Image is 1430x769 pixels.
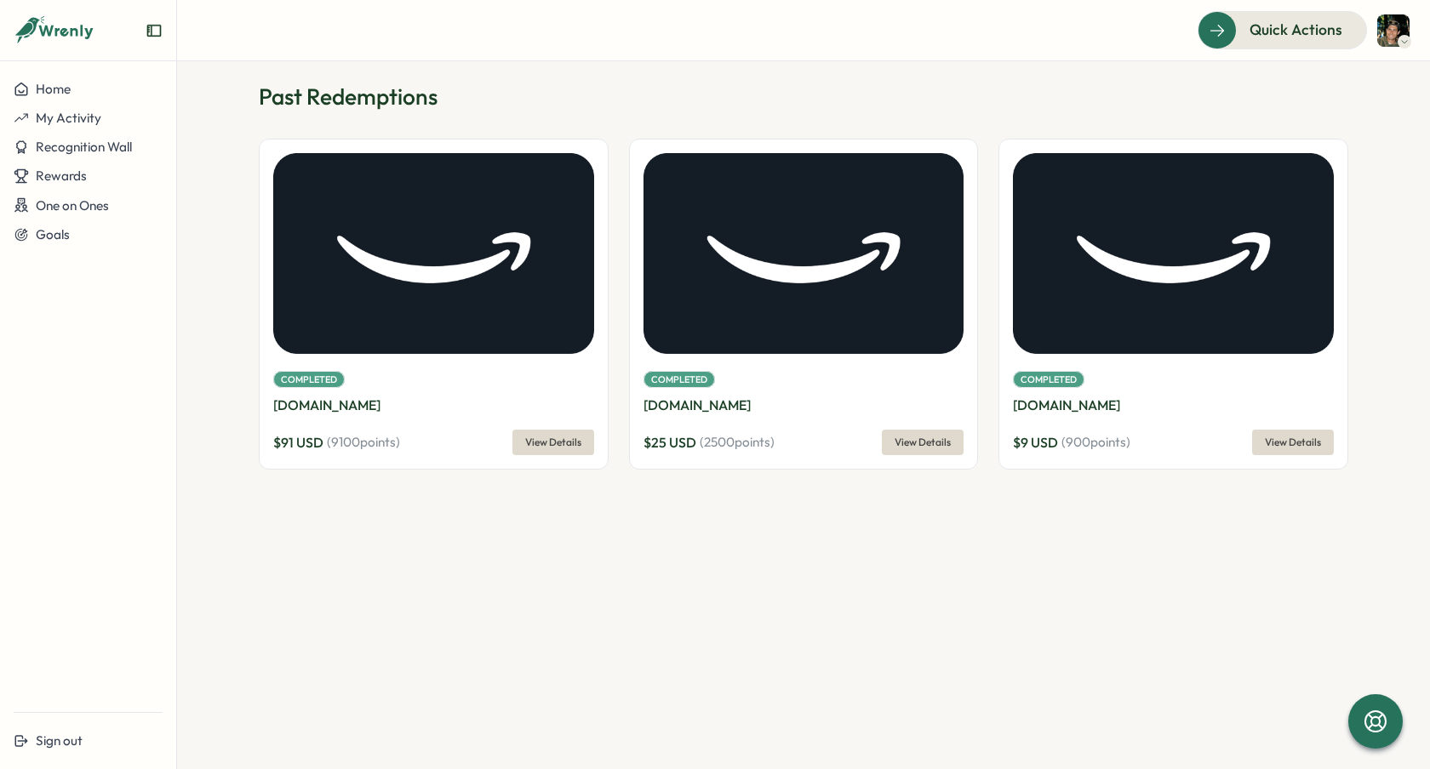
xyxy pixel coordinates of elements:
p: [DOMAIN_NAME] [1013,395,1334,416]
img: Amazon.com [1013,153,1334,353]
p: Past Redemptions [259,82,1348,111]
span: Completed [1013,371,1084,388]
span: ( 900 points) [1061,433,1130,452]
p: [DOMAIN_NAME] [643,395,964,416]
span: Completed [643,371,715,388]
span: Sign out [36,732,83,749]
span: ( 2500 points) [700,433,775,452]
img: Amazon.com [273,153,594,353]
img: Ethan Elisara [1377,14,1410,47]
button: Quick Actions [1198,11,1367,48]
span: $ 9 USD [1013,432,1058,453]
span: Home [36,81,71,97]
span: $ 25 USD [643,432,696,453]
p: [DOMAIN_NAME] [273,395,594,416]
span: View Details [1265,430,1321,454]
button: View Details [1252,430,1334,455]
span: View Details [895,430,951,454]
span: Goals [36,226,70,242]
span: Completed [273,371,345,388]
span: Quick Actions [1250,19,1342,41]
span: Rewards [36,168,87,184]
span: My Activity [36,110,101,126]
span: Recognition Wall [36,139,132,155]
span: One on Ones [36,197,109,214]
button: Expand sidebar [146,22,163,39]
span: ( 9100 points) [327,433,400,452]
button: View Details [882,430,964,455]
span: View Details [525,430,581,454]
span: $ 91 USD [273,432,323,453]
img: Amazon.com [643,153,964,353]
button: View Details [512,430,594,455]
